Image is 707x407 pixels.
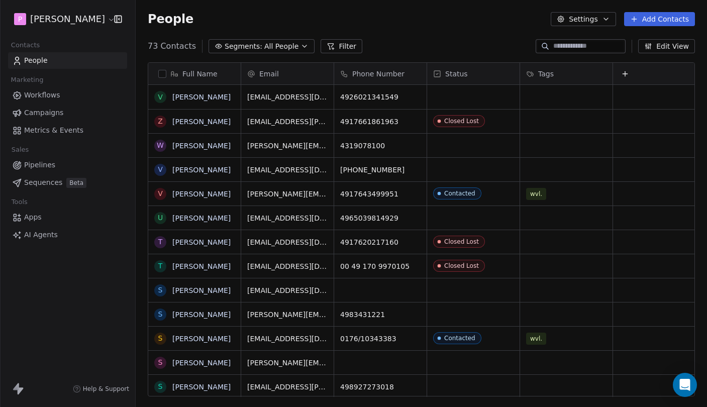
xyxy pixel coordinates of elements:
[172,238,231,246] a: [PERSON_NAME]
[8,174,127,191] a: SequencesBeta
[172,142,231,150] a: [PERSON_NAME]
[352,69,405,79] span: Phone Number
[7,142,33,157] span: Sales
[7,72,48,87] span: Marketing
[24,212,42,223] span: Apps
[8,87,127,104] a: Workflows
[172,311,231,319] a: [PERSON_NAME]
[148,40,196,52] span: 73 Contacts
[321,39,362,53] button: Filter
[8,122,127,139] a: Metrics & Events
[7,194,32,210] span: Tools
[172,286,231,294] a: [PERSON_NAME]
[172,214,231,222] a: [PERSON_NAME]
[241,85,695,397] div: grid
[264,41,298,52] span: All People
[158,309,163,320] div: S
[158,116,163,127] div: Z
[247,237,328,247] span: [EMAIL_ADDRESS][DOMAIN_NAME]
[247,261,328,271] span: [EMAIL_ADDRESS][DOMAIN_NAME]
[241,63,334,84] div: Email
[444,335,475,342] div: Contacted
[24,55,48,66] span: People
[340,310,421,320] span: 4983431221
[427,63,520,84] div: Status
[172,335,231,343] a: [PERSON_NAME]
[247,141,328,151] span: [PERSON_NAME][EMAIL_ADDRESS][DOMAIN_NAME]
[247,189,328,199] span: [PERSON_NAME][EMAIL_ADDRESS][DOMAIN_NAME]
[24,230,58,240] span: AI Agents
[158,92,163,103] div: V
[624,12,695,26] button: Add Contacts
[340,141,421,151] span: 4319078100
[673,373,697,397] div: Open Intercom Messenger
[172,190,231,198] a: [PERSON_NAME]
[247,334,328,344] span: [EMAIL_ADDRESS][DOMAIN_NAME]
[172,262,231,270] a: [PERSON_NAME]
[24,160,55,170] span: Pipelines
[73,385,129,393] a: Help & Support
[520,63,613,84] div: Tags
[225,41,262,52] span: Segments:
[158,333,163,344] div: S
[12,11,107,28] button: P[PERSON_NAME]
[444,262,479,269] div: Closed Lost
[182,69,218,79] span: Full Name
[247,358,328,368] span: [PERSON_NAME][EMAIL_ADDRESS][DOMAIN_NAME]
[24,90,60,100] span: Workflows
[158,164,163,175] div: V
[172,166,231,174] a: [PERSON_NAME]
[444,190,475,197] div: Contacted
[445,69,468,79] span: Status
[158,357,163,368] div: S
[247,117,328,127] span: [EMAIL_ADDRESS][PERSON_NAME][DOMAIN_NAME]
[247,213,328,223] span: [EMAIL_ADDRESS][DOMAIN_NAME][PERSON_NAME]
[158,188,163,199] div: V
[172,118,231,126] a: [PERSON_NAME]
[158,261,163,271] div: T
[259,69,279,79] span: Email
[66,178,86,188] span: Beta
[247,285,328,295] span: [EMAIL_ADDRESS][DOMAIN_NAME]
[334,63,427,84] div: Phone Number
[158,213,163,223] div: U
[30,13,105,26] span: [PERSON_NAME]
[340,189,421,199] span: 4917643499951
[8,157,127,173] a: Pipelines
[526,333,546,345] span: wvl.
[551,12,616,26] button: Settings
[8,105,127,121] a: Campaigns
[148,85,241,397] div: grid
[172,93,231,101] a: [PERSON_NAME]
[340,165,421,175] span: [PHONE_NUMBER]
[148,63,241,84] div: Full Name
[8,209,127,226] a: Apps
[638,39,695,53] button: Edit View
[526,188,546,200] span: wvl.
[538,69,554,79] span: Tags
[24,177,62,188] span: Sequences
[24,125,83,136] span: Metrics & Events
[157,140,164,151] div: W
[8,227,127,243] a: AI Agents
[247,310,328,320] span: [PERSON_NAME][EMAIL_ADDRESS][DOMAIN_NAME]
[172,383,231,391] a: [PERSON_NAME]
[247,382,328,392] span: [EMAIL_ADDRESS][PERSON_NAME][DOMAIN_NAME]
[247,92,328,102] span: [EMAIL_ADDRESS][DOMAIN_NAME]
[158,237,163,247] div: T
[340,261,421,271] span: 00 49 170 9970105
[340,237,421,247] span: 4917620217160
[340,92,421,102] span: 4926021341549
[444,118,479,125] div: Closed Lost
[148,12,193,27] span: People
[8,52,127,69] a: People
[83,385,129,393] span: Help & Support
[247,165,328,175] span: [EMAIL_ADDRESS][DOMAIN_NAME]
[158,381,163,392] div: S
[340,334,421,344] span: 0176/10343383
[444,238,479,245] div: Closed Lost
[158,285,163,295] div: S
[24,108,63,118] span: Campaigns
[340,382,421,392] span: 498927273018
[18,14,22,24] span: P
